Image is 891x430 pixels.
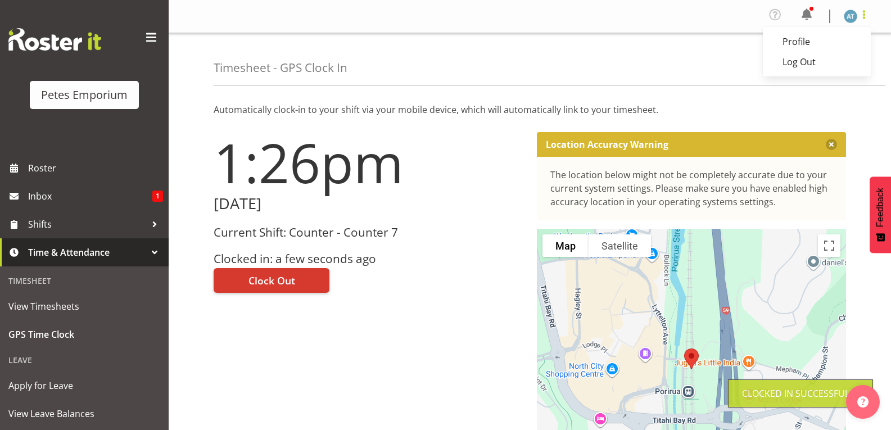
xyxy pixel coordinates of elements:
a: Apply for Leave [3,372,166,400]
button: Clock Out [214,268,329,293]
a: Profile [763,31,871,52]
p: Automatically clock-in to your shift via your mobile device, which will automatically link to you... [214,103,846,116]
a: Log Out [763,52,871,72]
div: Petes Emporium [41,87,128,103]
span: Shifts [28,216,146,233]
span: Inbox [28,188,152,205]
span: View Timesheets [8,298,160,315]
button: Toggle fullscreen view [818,234,840,257]
img: Rosterit website logo [8,28,101,51]
img: help-xxl-2.png [857,396,869,408]
span: Apply for Leave [8,377,160,394]
span: 1 [152,191,163,202]
h3: Current Shift: Counter - Counter 7 [214,226,523,239]
a: View Timesheets [3,292,166,320]
button: Close message [826,139,837,150]
h2: [DATE] [214,195,523,212]
h3: Clocked in: a few seconds ago [214,252,523,265]
h4: Timesheet - GPS Clock In [214,61,347,74]
div: Clocked in Successfully [742,387,859,400]
a: GPS Time Clock [3,320,166,348]
div: The location below might not be completely accurate due to your current system settings. Please m... [550,168,833,209]
span: Clock Out [248,273,295,288]
span: Feedback [875,188,885,227]
div: Timesheet [3,269,166,292]
a: View Leave Balances [3,400,166,428]
span: Time & Attendance [28,244,146,261]
button: Show satellite imagery [589,234,651,257]
button: Show street map [542,234,589,257]
h1: 1:26pm [214,132,523,193]
span: Roster [28,160,163,176]
p: Location Accuracy Warning [546,139,668,150]
img: alex-micheal-taniwha5364.jpg [844,10,857,23]
button: Feedback - Show survey [870,176,891,253]
span: GPS Time Clock [8,326,160,343]
div: Leave [3,348,166,372]
span: View Leave Balances [8,405,160,422]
